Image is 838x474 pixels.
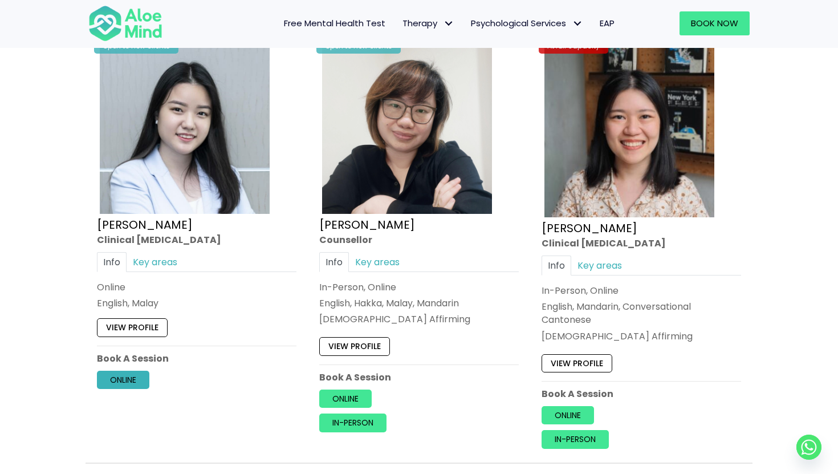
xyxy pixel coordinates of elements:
[319,313,519,326] div: [DEMOGRAPHIC_DATA] Affirming
[319,390,372,408] a: Online
[349,252,406,272] a: Key areas
[680,11,750,35] a: Book Now
[440,15,457,32] span: Therapy: submenu
[88,5,162,42] img: Aloe mind Logo
[462,11,591,35] a: Psychological ServicesPsychological Services: submenu
[542,354,612,372] a: View profile
[97,216,193,232] a: [PERSON_NAME]
[177,11,623,35] nav: Menu
[542,406,594,424] a: Online
[319,216,415,232] a: [PERSON_NAME]
[275,11,394,35] a: Free Mental Health Test
[319,297,519,310] p: English, Hakka, Malay, Mandarin
[97,297,296,310] p: English, Malay
[402,17,454,29] span: Therapy
[542,329,741,342] div: [DEMOGRAPHIC_DATA] Affirming
[322,44,492,214] img: Yvonne crop Aloe Mind
[542,255,571,275] a: Info
[97,252,127,272] a: Info
[97,351,296,364] p: Book A Session
[97,233,296,246] div: Clinical [MEDICAL_DATA]
[319,281,519,294] div: In-Person, Online
[569,15,585,32] span: Psychological Services: submenu
[591,11,623,35] a: EAP
[97,370,149,388] a: Online
[542,300,741,326] p: English, Mandarin, Conversational Cantonese
[319,233,519,246] div: Counsellor
[542,387,741,400] p: Book A Session
[127,252,184,272] a: Key areas
[600,17,615,29] span: EAP
[97,318,168,337] a: View profile
[319,414,387,432] a: In-person
[394,11,462,35] a: TherapyTherapy: submenu
[319,252,349,272] a: Info
[97,281,296,294] div: Online
[542,284,741,297] div: In-Person, Online
[542,236,741,249] div: Clinical [MEDICAL_DATA]
[571,255,628,275] a: Key areas
[691,17,738,29] span: Book Now
[796,435,821,460] a: Whatsapp
[542,220,637,236] a: [PERSON_NAME]
[471,17,583,29] span: Psychological Services
[542,430,609,448] a: In-person
[284,17,385,29] span: Free Mental Health Test
[319,337,390,355] a: View profile
[544,44,714,217] img: Chen-Wen-profile-photo
[100,44,270,214] img: Yen Li Clinical Psychologist
[319,370,519,383] p: Book A Session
